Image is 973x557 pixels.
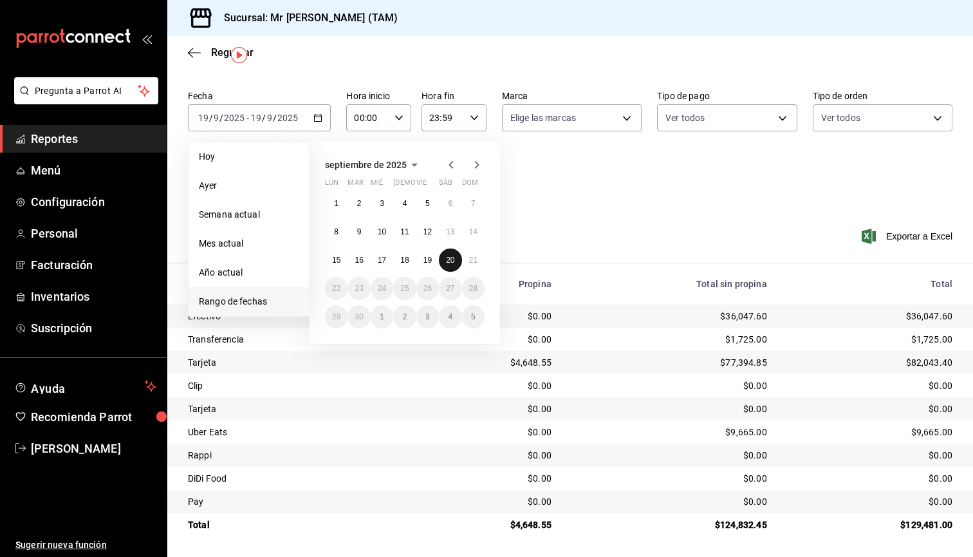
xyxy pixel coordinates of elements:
[199,179,299,193] span: Ayer
[325,305,347,328] button: 29 de septiembre de 2025
[425,495,551,508] div: $0.00
[380,199,384,208] abbr: 3 de septiembre de 2025
[788,356,952,369] div: $82,043.40
[355,312,363,321] abbr: 30 de septiembre de 2025
[231,47,247,63] img: Tooltip marker
[31,193,156,211] span: Configuración
[572,279,767,289] div: Total sin propina
[821,111,860,124] span: Ver todos
[346,91,411,100] label: Hora inicio
[325,157,422,173] button: septiembre de 2025
[469,284,477,293] abbr: 28 de septiembre de 2025
[325,277,347,300] button: 22 de septiembre de 2025
[462,305,485,328] button: 5 de octubre de 2025
[199,208,299,222] span: Semana actual
[357,227,362,236] abbr: 9 de septiembre de 2025
[510,111,576,124] span: Elige las marcas
[31,408,156,426] span: Recomienda Parrot
[273,113,277,123] span: /
[572,310,767,323] div: $36,047.60
[347,178,363,192] abbr: martes
[214,10,398,26] h3: Sucursal: Mr [PERSON_NAME] (TAM)
[416,249,439,272] button: 19 de septiembre de 2025
[355,256,363,265] abbr: 16 de septiembre de 2025
[462,178,478,192] abbr: domingo
[393,277,416,300] button: 25 de septiembre de 2025
[788,279,952,289] div: Total
[471,199,476,208] abbr: 7 de septiembre de 2025
[462,277,485,300] button: 28 de septiembre de 2025
[357,199,362,208] abbr: 2 de septiembre de 2025
[371,178,383,192] abbr: miércoles
[378,227,386,236] abbr: 10 de septiembre de 2025
[393,192,416,215] button: 4 de septiembre de 2025
[788,310,952,323] div: $36,047.60
[31,379,140,394] span: Ayuda
[439,305,461,328] button: 4 de octubre de 2025
[788,472,952,485] div: $0.00
[325,220,347,243] button: 8 de septiembre de 2025
[572,472,767,485] div: $0.00
[425,449,551,462] div: $0.00
[393,220,416,243] button: 11 de septiembre de 2025
[31,256,156,274] span: Facturación
[788,495,952,508] div: $0.00
[277,113,299,123] input: ----
[325,178,338,192] abbr: lunes
[199,150,299,164] span: Hoy
[371,192,393,215] button: 3 de septiembre de 2025
[425,518,551,531] div: $4,648.55
[864,229,952,244] span: Exportar a Excel
[378,284,386,293] abbr: 24 de septiembre de 2025
[188,426,405,439] div: Uber Eats
[572,379,767,392] div: $0.00
[462,192,485,215] button: 7 de septiembre de 2025
[416,277,439,300] button: 26 de septiembre de 2025
[439,277,461,300] button: 27 de septiembre de 2025
[188,379,405,392] div: Clip
[572,426,767,439] div: $9,665.00
[325,160,407,170] span: septiembre de 2025
[188,46,254,59] button: Regresar
[334,227,338,236] abbr: 8 de septiembre de 2025
[572,495,767,508] div: $0.00
[211,46,254,59] span: Regresar
[446,256,454,265] abbr: 20 de septiembre de 2025
[471,312,476,321] abbr: 5 de octubre de 2025
[446,227,454,236] abbr: 13 de septiembre de 2025
[439,249,461,272] button: 20 de septiembre de 2025
[198,113,209,123] input: --
[9,93,158,107] a: Pregunta a Parrot AI
[502,91,642,100] label: Marca
[31,288,156,305] span: Inventarios
[246,113,249,123] span: -
[788,379,952,392] div: $0.00
[355,284,363,293] abbr: 23 de septiembre de 2025
[31,440,156,457] span: [PERSON_NAME]
[462,249,485,272] button: 21 de septiembre de 2025
[347,305,370,328] button: 30 de septiembre de 2025
[347,192,370,215] button: 2 de septiembre de 2025
[35,84,138,98] span: Pregunta a Parrot AI
[448,312,452,321] abbr: 4 de octubre de 2025
[400,284,409,293] abbr: 25 de septiembre de 2025
[422,91,486,100] label: Hora fin
[325,249,347,272] button: 15 de septiembre de 2025
[325,192,347,215] button: 1 de septiembre de 2025
[223,113,245,123] input: ----
[400,256,409,265] abbr: 18 de septiembre de 2025
[31,130,156,147] span: Reportes
[416,192,439,215] button: 5 de septiembre de 2025
[572,356,767,369] div: $77,394.85
[188,91,331,100] label: Fecha
[439,178,452,192] abbr: sábado
[439,220,461,243] button: 13 de septiembre de 2025
[371,277,393,300] button: 24 de septiembre de 2025
[378,256,386,265] abbr: 17 de septiembre de 2025
[347,249,370,272] button: 16 de septiembre de 2025
[469,227,477,236] abbr: 14 de septiembre de 2025
[393,249,416,272] button: 18 de septiembre de 2025
[209,113,213,123] span: /
[446,284,454,293] abbr: 27 de septiembre de 2025
[462,220,485,243] button: 14 de septiembre de 2025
